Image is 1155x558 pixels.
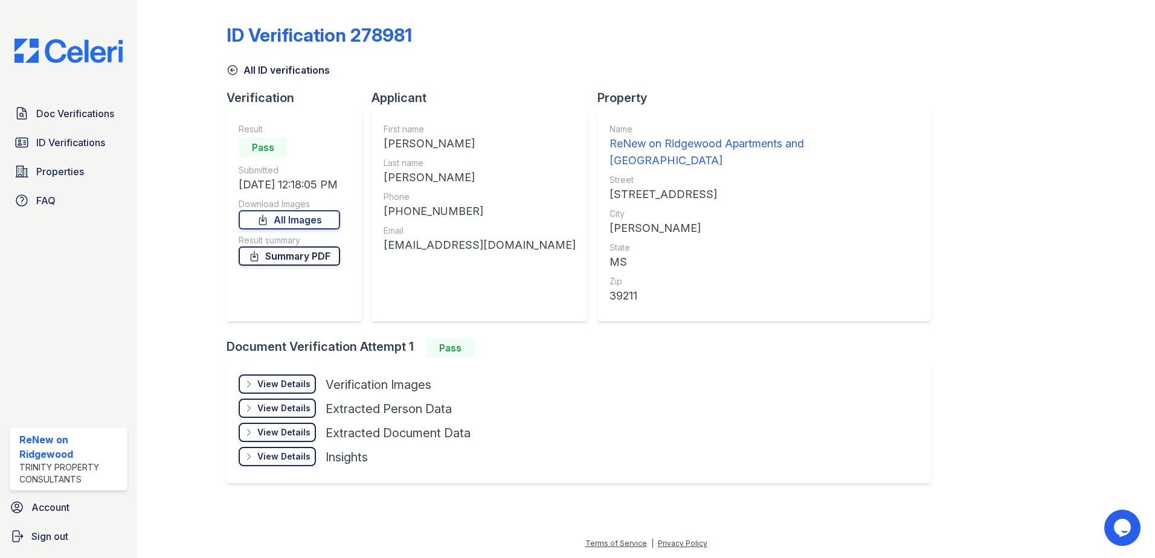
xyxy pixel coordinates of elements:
div: View Details [257,426,310,438]
div: View Details [257,378,310,390]
div: [PHONE_NUMBER] [384,203,576,220]
div: View Details [257,451,310,463]
div: MS [610,254,919,271]
div: Street [610,174,919,186]
a: FAQ [10,188,127,213]
div: State [610,242,919,254]
img: CE_Logo_Blue-a8612792a0a2168367f1c8372b55b34899dd931a85d93a1a3d3e32e68fde9ad4.png [5,39,132,63]
a: Properties [10,159,127,184]
div: [PERSON_NAME] [384,135,576,152]
div: ReNew on Ridgewood Apartments and [GEOGRAPHIC_DATA] [610,135,919,169]
a: Name ReNew on Ridgewood Apartments and [GEOGRAPHIC_DATA] [610,123,919,169]
div: Applicant [372,89,597,106]
span: Properties [36,164,84,179]
div: [PERSON_NAME] [384,169,576,186]
div: Result summary [239,234,340,246]
div: Pass [239,138,287,157]
div: [STREET_ADDRESS] [610,186,919,203]
div: Submitted [239,164,340,176]
div: City [610,208,919,220]
div: Property [597,89,941,106]
a: ID Verifications [10,130,127,155]
div: 39211 [610,287,919,304]
div: | [651,539,654,548]
a: Privacy Policy [658,539,707,548]
div: Zip [610,275,919,287]
iframe: chat widget [1104,510,1143,546]
a: All Images [239,210,340,229]
span: Account [31,500,69,515]
div: Extracted Document Data [326,425,471,441]
a: All ID verifications [227,63,330,77]
div: Extracted Person Data [326,400,452,417]
div: Name [610,123,919,135]
a: Account [5,495,132,519]
div: Download Images [239,198,340,210]
div: Pass [426,338,474,358]
a: Doc Verifications [10,101,127,126]
div: ID Verification 278981 [227,24,412,46]
div: View Details [257,402,310,414]
div: First name [384,123,576,135]
div: Last name [384,157,576,169]
div: Email [384,225,576,237]
span: ID Verifications [36,135,105,150]
a: Sign out [5,524,132,548]
div: [PERSON_NAME] [610,220,919,237]
div: [DATE] 12:18:05 PM [239,176,340,193]
div: Trinity Property Consultants [19,461,123,486]
div: ReNew on Ridgewood [19,432,123,461]
div: Verification [227,89,372,106]
div: Verification Images [326,376,431,393]
div: Insights [326,449,368,466]
a: Terms of Service [585,539,647,548]
div: Document Verification Attempt 1 [227,338,941,358]
span: FAQ [36,193,56,208]
span: Doc Verifications [36,106,114,121]
div: [EMAIL_ADDRESS][DOMAIN_NAME] [384,237,576,254]
div: Result [239,123,340,135]
a: Summary PDF [239,246,340,266]
div: Phone [384,191,576,203]
span: Sign out [31,529,68,544]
